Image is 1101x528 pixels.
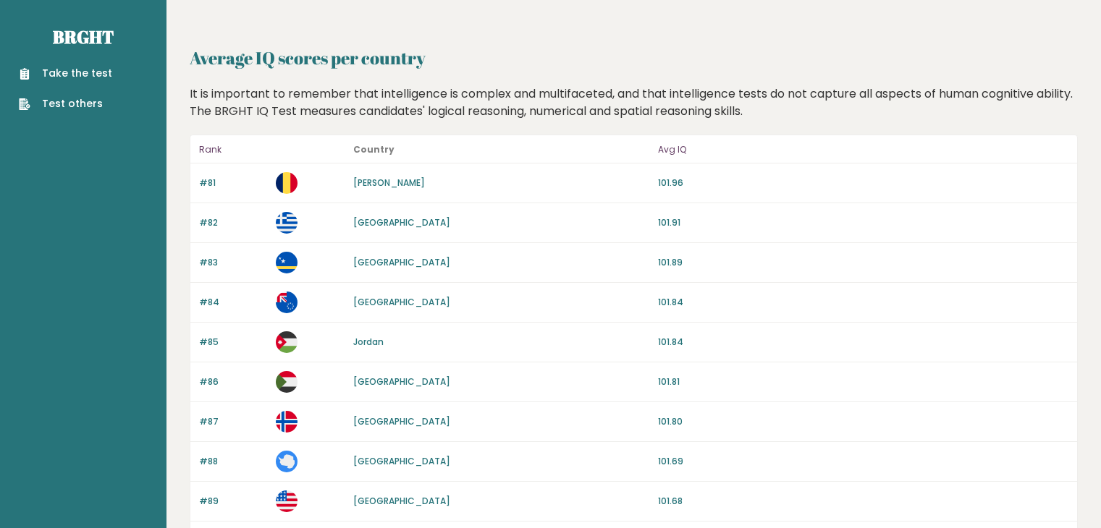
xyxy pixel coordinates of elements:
[658,495,1068,508] p: 101.68
[658,296,1068,309] p: 101.84
[19,66,112,81] a: Take the test
[276,212,298,234] img: gr.svg
[53,25,114,48] a: Brght
[199,141,267,158] p: Rank
[658,455,1068,468] p: 101.69
[276,371,298,393] img: sd.svg
[199,495,267,508] p: #89
[353,455,450,467] a: [GEOGRAPHIC_DATA]
[276,291,298,313] img: ck.svg
[353,143,395,156] b: Country
[276,411,298,433] img: bv.svg
[276,490,298,512] img: us.svg
[658,176,1068,190] p: 101.96
[276,252,298,273] img: cw.svg
[658,336,1068,349] p: 101.84
[190,45,1078,71] h2: Average IQ scores per country
[199,296,267,309] p: #84
[658,141,1068,158] p: Avg IQ
[658,375,1068,388] p: 101.81
[276,172,298,194] img: td.svg
[199,455,267,468] p: #88
[19,96,112,111] a: Test others
[199,336,267,349] p: #85
[353,415,450,427] a: [GEOGRAPHIC_DATA]
[199,216,267,229] p: #82
[353,256,450,268] a: [GEOGRAPHIC_DATA]
[658,216,1068,229] p: 101.91
[353,296,450,308] a: [GEOGRAPHIC_DATA]
[276,331,298,353] img: jo.svg
[353,176,425,189] a: [PERSON_NAME]
[199,256,267,269] p: #83
[658,415,1068,428] p: 101.80
[353,336,384,348] a: Jordan
[199,415,267,428] p: #87
[353,216,450,229] a: [GEOGRAPHIC_DATA]
[185,85,1084,120] div: It is important to remember that intelligence is complex and multifaceted, and that intelligence ...
[353,375,450,388] a: [GEOGRAPHIC_DATA]
[199,176,267,190] p: #81
[353,495,450,507] a: [GEOGRAPHIC_DATA]
[199,375,267,388] p: #86
[658,256,1068,269] p: 101.89
[276,451,298,472] img: aq.svg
